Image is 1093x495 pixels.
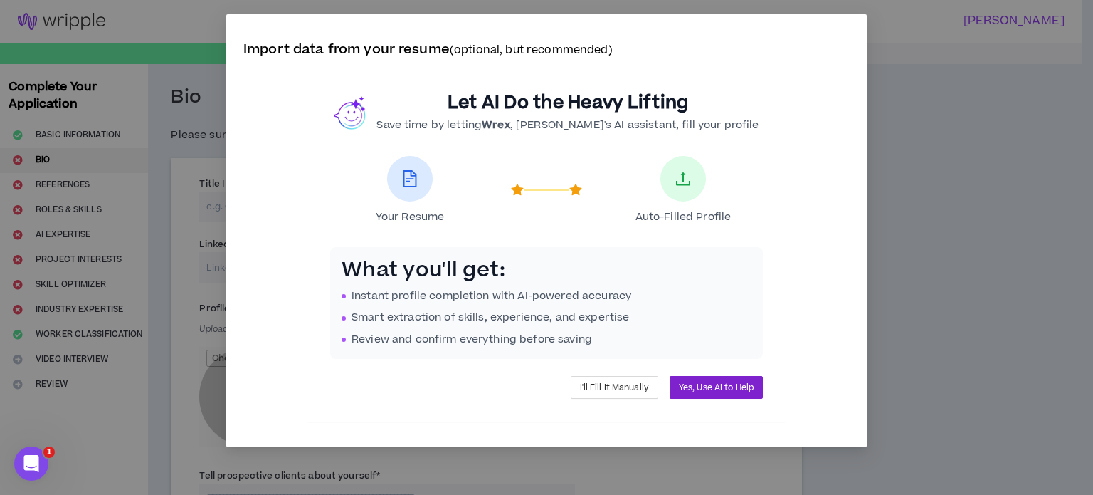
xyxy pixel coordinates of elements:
li: Review and confirm everything before saving [342,332,751,348]
iframe: Intercom live chat [14,447,48,481]
li: Smart extraction of skills, experience, and expertise [342,310,751,325]
button: I'll Fill It Manually [571,376,658,399]
span: file-text [401,170,418,187]
span: star [511,184,524,197]
button: Close [828,14,867,53]
span: Your Resume [376,210,445,224]
p: Save time by letting , [PERSON_NAME]'s AI assistant, fill your profile [376,118,759,133]
span: I'll Fill It Manually [580,381,649,395]
h2: Let AI Do the Heavy Lifting [376,92,759,115]
h3: What you'll get: [342,259,751,283]
span: Auto-Filled Profile [635,210,732,224]
span: star [569,184,582,197]
b: Wrex [482,118,510,132]
p: Import data from your resume [243,40,850,61]
button: Yes, Use AI to Help [670,376,763,399]
img: wrex.png [334,95,368,130]
span: Yes, Use AI to Help [679,381,754,395]
span: upload [675,170,692,187]
span: 1 [43,447,55,458]
li: Instant profile completion with AI-powered accuracy [342,288,751,304]
small: (optional, but recommended) [450,43,613,58]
